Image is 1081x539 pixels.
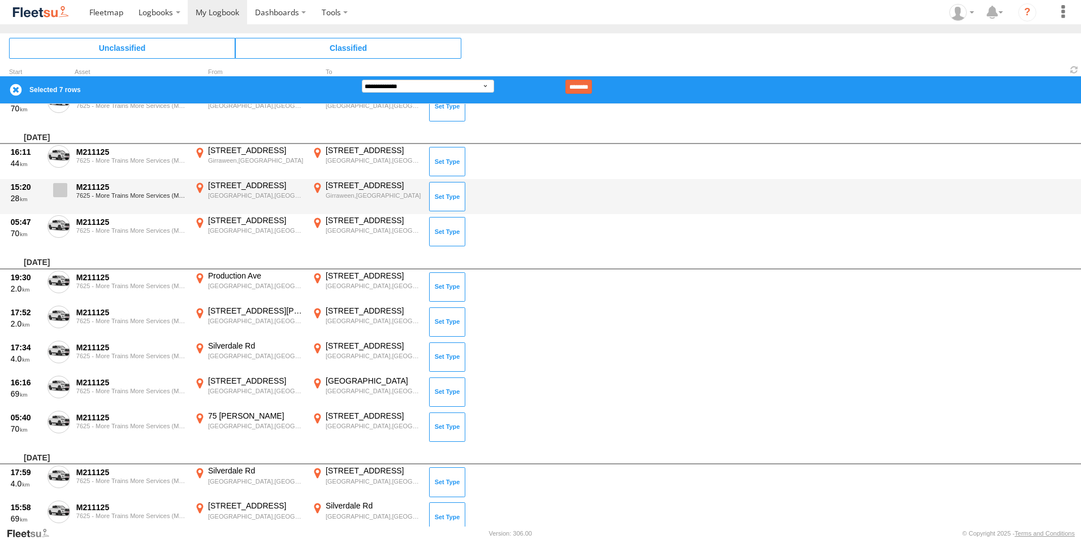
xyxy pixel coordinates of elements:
div: 44 [11,158,41,168]
div: M211125 [76,147,186,157]
div: Asset [75,69,188,75]
span: Refresh [1067,64,1081,75]
div: [GEOGRAPHIC_DATA],[GEOGRAPHIC_DATA] [208,227,304,234]
button: Click to Set [429,502,465,532]
div: [GEOGRAPHIC_DATA],[GEOGRAPHIC_DATA] [326,227,421,234]
span: Click to view Unclassified Trips [9,38,235,58]
div: [GEOGRAPHIC_DATA],[GEOGRAPHIC_DATA] [326,422,421,430]
div: [STREET_ADDRESS] [326,180,421,190]
div: 75 [PERSON_NAME] [208,411,304,421]
button: Click to Set [429,182,465,211]
div: M211125 [76,377,186,388]
button: Click to Set [429,342,465,372]
div: [GEOGRAPHIC_DATA],[GEOGRAPHIC_DATA] [326,102,421,110]
div: 7625 - More Trains More Services (MTMS) [76,157,186,164]
div: [STREET_ADDRESS] [208,376,304,386]
button: Click to Set [429,272,465,302]
div: Silverdale Rd [208,341,304,351]
div: M211125 [76,467,186,477]
label: Click to View Event Location [192,306,305,338]
div: Silverdale Rd [208,466,304,476]
div: 7625 - More Trains More Services (MTMS) [76,512,186,519]
div: [GEOGRAPHIC_DATA],[GEOGRAPHIC_DATA] [208,387,304,395]
div: [GEOGRAPHIC_DATA],[GEOGRAPHIC_DATA] [326,387,421,395]
div: 4.0 [11,354,41,364]
div: [GEOGRAPHIC_DATA],[GEOGRAPHIC_DATA] [208,317,304,325]
button: Click to Set [429,92,465,121]
button: Click to Set [429,307,465,337]
div: [GEOGRAPHIC_DATA],[GEOGRAPHIC_DATA] [208,192,304,199]
div: M211125 [76,502,186,512]
div: 7625 - More Trains More Services (MTMS) [76,227,186,234]
div: 17:34 [11,342,41,353]
div: Production Ave [208,271,304,281]
div: [GEOGRAPHIC_DATA],[GEOGRAPHIC_DATA] [326,157,421,164]
button: Click to Set [429,217,465,246]
div: [STREET_ADDRESS] [326,271,421,281]
label: Click to View Event Location [192,90,305,123]
div: To [310,69,423,75]
div: 17:59 [11,467,41,477]
div: [GEOGRAPHIC_DATA],[GEOGRAPHIC_DATA] [208,422,304,430]
label: Click to View Event Location [192,145,305,178]
label: Click to View Event Location [192,376,305,408]
a: Visit our Website [6,528,58,539]
div: Girraween,[GEOGRAPHIC_DATA] [326,192,421,199]
div: [STREET_ADDRESS] [208,501,304,511]
label: Click to View Event Location [192,411,305,444]
div: [STREET_ADDRESS] [326,215,421,225]
div: M211125 [76,342,186,353]
div: 05:40 [11,412,41,423]
label: Click to View Event Location [192,466,305,498]
div: 70 [11,103,41,114]
label: Click to View Event Location [192,341,305,373]
button: Click to Set [429,147,465,176]
div: 70 [11,424,41,434]
div: 28 [11,193,41,203]
label: Click to View Event Location [310,90,423,123]
div: 69 [11,514,41,524]
div: 05:47 [11,217,41,227]
label: Click to View Event Location [310,215,423,248]
div: [STREET_ADDRESS] [326,306,421,316]
label: Click to View Event Location [310,306,423,338]
label: Click to View Event Location [192,271,305,303]
label: Click to View Event Location [310,376,423,408]
div: Click to Sort [9,69,43,75]
div: [GEOGRAPHIC_DATA],[GEOGRAPHIC_DATA] [326,352,421,360]
div: 2.0 [11,284,41,294]
div: [STREET_ADDRESS] [208,145,304,155]
div: [GEOGRAPHIC_DATA],[GEOGRAPHIC_DATA] [326,477,421,485]
div: © Copyright 2025 - [962,530,1075,537]
div: M211125 [76,307,186,318]
div: [GEOGRAPHIC_DATA],[GEOGRAPHIC_DATA] [208,282,304,290]
label: Click to View Event Location [310,411,423,444]
div: [STREET_ADDRESS][PERSON_NAME] [208,306,304,316]
button: Click to Set [429,412,465,442]
button: Click to Set [429,377,465,407]
div: 7625 - More Trains More Services (MTMS) [76,192,186,199]
button: Click to Set [429,467,465,497]
div: [GEOGRAPHIC_DATA],[GEOGRAPHIC_DATA] [208,102,304,110]
div: [GEOGRAPHIC_DATA],[GEOGRAPHIC_DATA] [326,317,421,325]
div: 7625 - More Trains More Services (MTMS) [76,318,186,324]
div: M211125 [76,182,186,192]
div: M211125 [76,412,186,423]
div: [STREET_ADDRESS] [326,466,421,476]
a: Terms and Conditions [1015,530,1075,537]
div: 16:11 [11,147,41,157]
div: Ryan Cross [945,4,978,21]
div: 7625 - More Trains More Services (MTMS) [76,102,186,109]
div: From [192,69,305,75]
div: 7625 - More Trains More Services (MTMS) [76,353,186,359]
div: [GEOGRAPHIC_DATA] [326,376,421,386]
div: 19:30 [11,272,41,282]
div: 17:52 [11,307,41,318]
div: [STREET_ADDRESS] [208,180,304,190]
div: 69 [11,389,41,399]
div: Silverdale Rd [326,501,421,511]
div: 70 [11,228,41,238]
label: Click to View Event Location [310,145,423,178]
div: 16:16 [11,377,41,388]
div: [GEOGRAPHIC_DATA],[GEOGRAPHIC_DATA] [326,282,421,290]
